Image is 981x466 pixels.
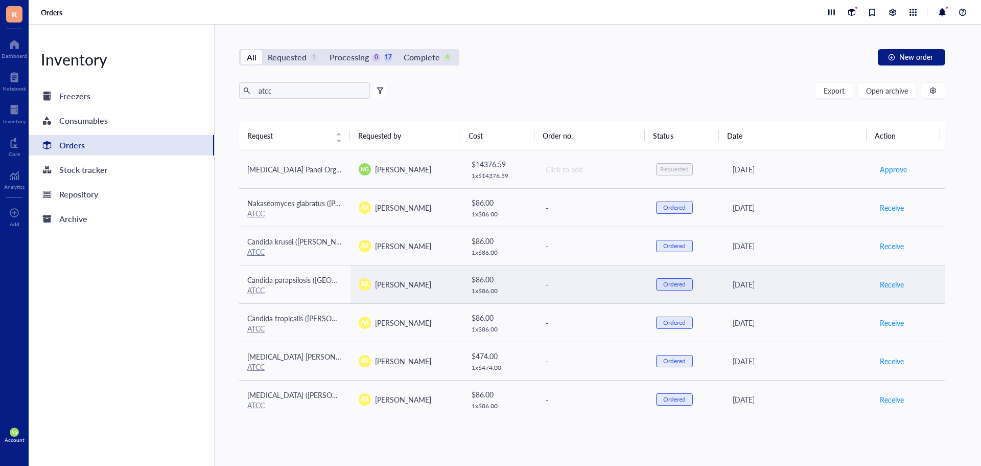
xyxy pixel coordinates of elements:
div: [DATE] [733,240,863,252]
div: Ordered [663,204,686,212]
span: NG [361,165,369,173]
span: AR [361,395,369,404]
div: Analytics [4,184,25,190]
div: [DATE] [733,356,863,367]
a: ATCC [247,323,265,334]
button: Open archive [857,82,917,99]
a: Analytics [4,167,25,190]
div: - [546,317,640,328]
div: - [546,394,640,405]
div: 1 x $ 86.00 [472,402,529,410]
span: Receive [880,394,904,405]
a: Orders [29,135,214,156]
th: Cost [460,121,534,150]
th: Date [719,121,867,150]
div: [DATE] [733,164,863,175]
div: Add [10,221,19,227]
span: R [12,8,17,20]
button: New order [878,49,945,65]
span: Open archive [866,86,908,95]
div: Account [5,437,25,443]
button: Receive [879,238,904,254]
a: ATCC [247,247,265,257]
span: Candida krusei ([PERSON_NAME]) [PERSON_NAME] [247,236,414,247]
span: [MEDICAL_DATA] Panel Organisms [GEOGRAPHIC_DATA][US_STATE] [247,164,467,174]
div: $ 86.00 [472,389,529,400]
a: ATCC [247,285,265,295]
span: Receive [880,317,904,328]
span: AR [361,357,369,366]
div: Ordered [663,395,686,404]
span: [PERSON_NAME] [375,356,431,366]
button: Receive [879,276,904,293]
div: Inventory [29,49,214,70]
button: Receive [879,353,904,369]
div: 1 x $ 86.00 [472,287,529,295]
th: Order no. [534,121,645,150]
a: Notebook [3,69,26,92]
div: Inventory [3,118,26,124]
button: Export [815,82,853,99]
div: Complete [404,50,439,64]
div: $ 86.00 [472,274,529,285]
div: Stock tracker [59,163,108,177]
button: Approve [879,161,907,177]
span: Approve [880,164,907,175]
div: $ 86.00 [472,235,529,247]
div: All [247,50,256,64]
a: ATCC [247,400,265,410]
div: 1 x $ 86.00 [472,325,529,334]
a: Freezers [29,86,214,106]
div: - [546,279,640,290]
div: Archive [59,212,87,226]
span: [PERSON_NAME] [375,318,431,328]
div: Ordered [663,319,686,327]
a: Dashboard [2,36,27,59]
div: Requested [660,165,689,173]
div: 1 x $ 14376.59 [472,172,529,180]
div: 1 [310,53,318,62]
div: - [546,202,640,213]
span: AR [361,318,369,327]
span: [MEDICAL_DATA] ([PERSON_NAME]) [PERSON_NAME] [247,390,424,400]
a: ATCC [247,208,265,218]
span: Candida tropicalis ([PERSON_NAME]) [GEOGRAPHIC_DATA] [247,313,438,323]
span: Nakaseomyces glabratus ([PERSON_NAME]) [PERSON_NAME] et [PERSON_NAME] [247,198,512,208]
div: Requested [268,50,307,64]
span: AR [361,203,369,212]
div: Ordered [663,242,686,250]
th: Action [867,121,941,150]
span: Candida parapsilosis ([GEOGRAPHIC_DATA]) [PERSON_NAME] et [GEOGRAPHIC_DATA] [247,275,527,285]
div: [DATE] [733,202,863,213]
div: $ 474.00 [472,350,529,362]
th: Status [645,121,718,150]
div: 1 x $ 86.00 [472,210,529,218]
span: Receive [880,356,904,367]
span: New order [899,53,933,61]
span: Receive [880,240,904,252]
div: Repository [59,187,98,202]
div: - [546,240,640,252]
div: Notebook [3,85,26,92]
td: - [536,265,648,303]
div: Processing [330,50,369,64]
span: [PERSON_NAME] [375,241,431,251]
td: - [536,342,648,380]
div: Orders [59,138,85,152]
div: Ordered [663,357,686,365]
a: Repository [29,184,214,205]
div: Ordered [663,280,686,289]
td: Click to add [536,150,648,189]
span: [PERSON_NAME] [375,164,431,174]
div: 0 [372,53,381,62]
div: 1 x $ 474.00 [472,364,529,372]
a: Orders [41,8,64,17]
td: - [536,188,648,227]
div: [DATE] [733,317,863,328]
a: Core [9,135,20,157]
div: Consumables [59,114,108,128]
div: segmented control [239,49,459,65]
span: [PERSON_NAME] [375,203,431,213]
td: - [536,380,648,418]
a: Archive [29,209,214,229]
